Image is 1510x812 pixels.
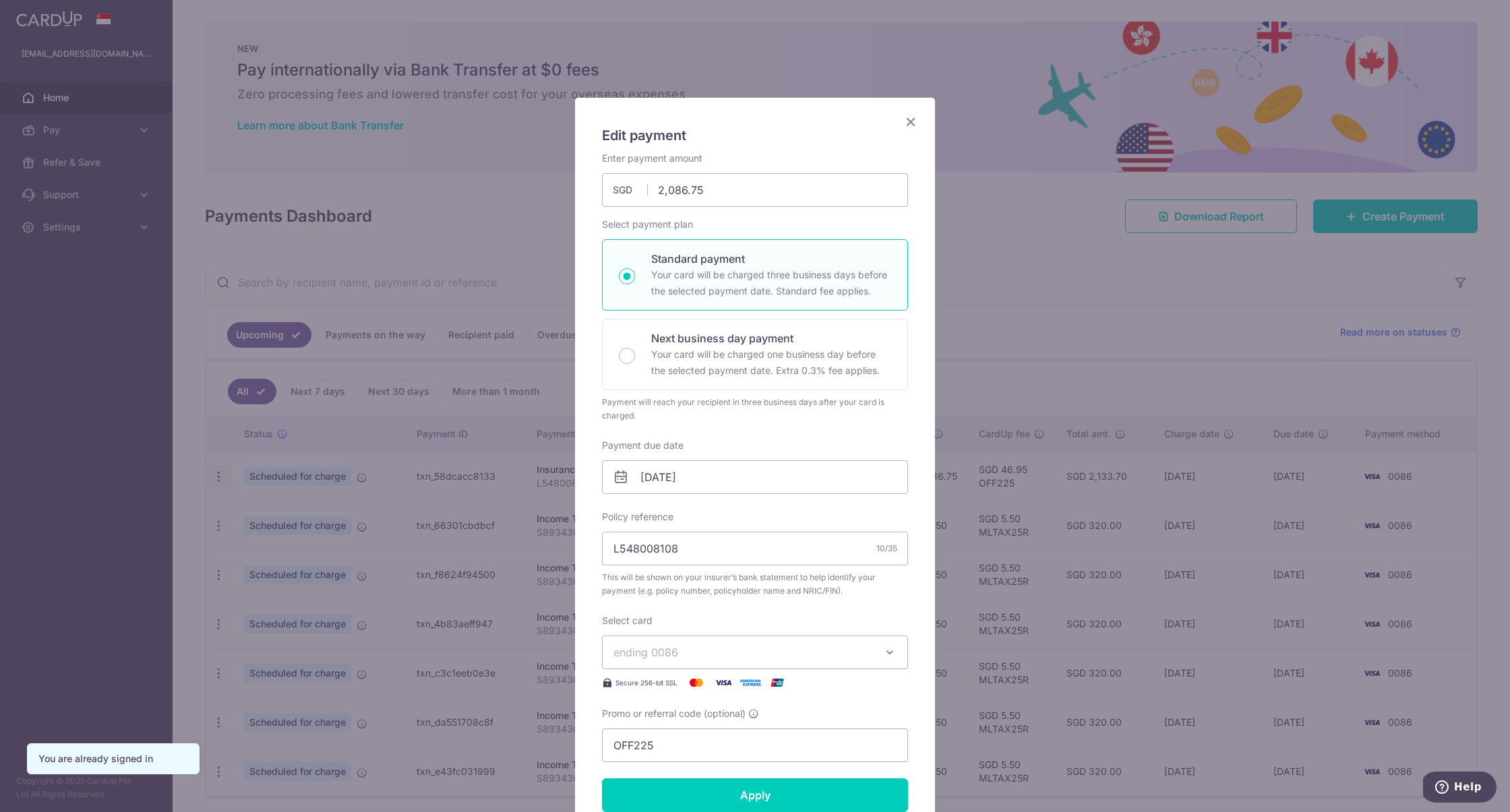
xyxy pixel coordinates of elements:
[602,510,673,524] label: Policy reference
[602,707,746,720] span: Promo or referral code (optional)
[710,675,737,691] img: Visa
[602,635,908,669] button: ending 0086
[602,614,653,627] label: Select card
[651,267,891,299] p: Your card will be charged three business days before the selected payment date. Standard fee appl...
[602,460,908,494] input: DD / MM / YYYY
[615,677,677,688] span: Secure 256-bit SSL
[602,778,908,812] input: Apply
[602,396,908,423] div: Payment will reach your recipient in three business days after your card is charged.
[602,439,684,452] label: Payment due date
[602,125,908,146] h5: Edit payment
[683,675,710,691] img: Mastercard
[737,675,764,691] img: American Express
[876,542,897,555] div: 10/35
[764,675,791,691] img: UnionPay
[613,183,648,197] span: SGD
[38,752,188,766] div: You are already signed in
[602,173,908,207] input: 0.00
[602,152,702,165] label: Enter payment amount
[651,251,891,267] p: Standard payment
[613,646,678,659] span: ending 0086
[651,330,891,346] p: Next business day payment
[903,114,919,130] button: Close
[602,218,693,231] label: Select payment plan
[602,571,908,598] span: This will be shown on your insurer’s bank statement to help identify your payment (e.g. policy nu...
[1423,772,1497,805] iframe: Opens a widget where you can find more information
[651,346,891,379] p: Your card will be charged one business day before the selected payment date. Extra 0.3% fee applies.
